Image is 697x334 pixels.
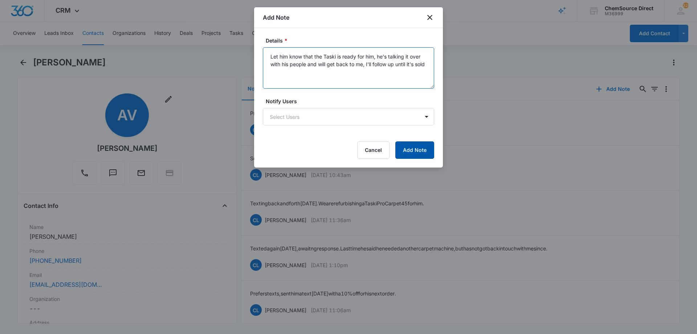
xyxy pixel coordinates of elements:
h1: Add Note [263,13,289,22]
label: Notify Users [266,97,437,105]
button: close [425,13,434,22]
label: Details [266,37,437,44]
button: Add Note [395,141,434,159]
textarea: Let him know that the Taski is ready for him, he's talking it over with his people and will get b... [263,47,434,89]
button: Cancel [357,141,390,159]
